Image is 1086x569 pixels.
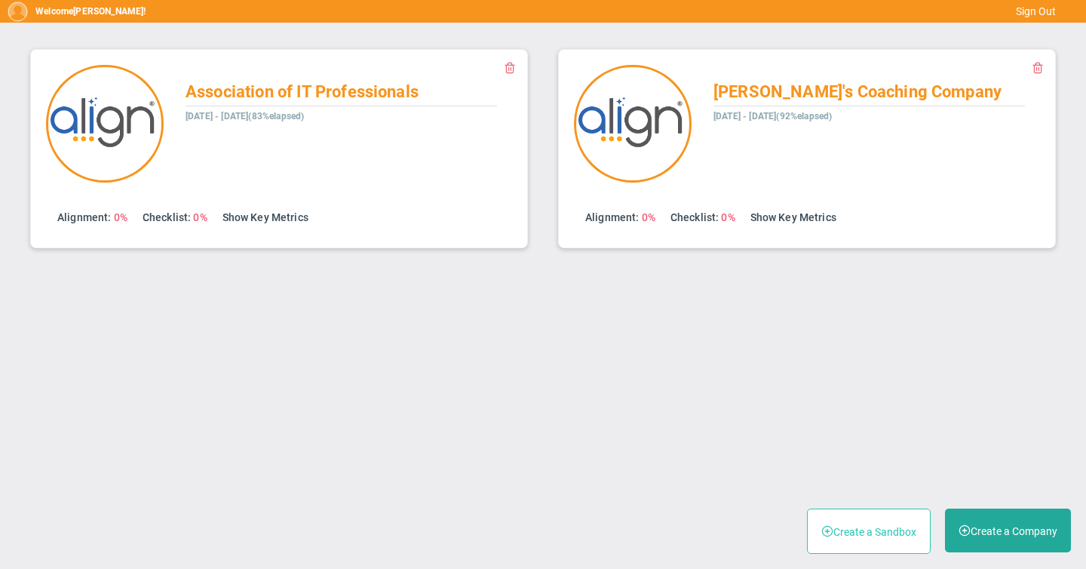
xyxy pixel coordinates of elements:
[221,111,248,121] span: [DATE]
[642,211,655,223] span: 0%
[585,211,639,223] span: Alignment:
[215,111,219,121] span: -
[721,211,735,223] span: 0%
[46,65,164,183] img: 20836.Company.photo
[945,509,1071,552] button: Create a Company
[143,211,191,223] span: Checklist:
[222,211,308,223] a: Show Key Metrics
[780,111,797,121] span: 92%
[269,111,304,121] span: elapsed)
[713,111,741,121] span: [DATE]
[186,111,213,121] span: [DATE]
[193,211,207,223] span: 0%
[807,509,931,554] button: Create a Sandbox
[252,111,269,121] span: 83%
[797,111,832,121] span: elapsed)
[749,111,776,121] span: [DATE]
[8,2,28,22] img: 51354.Person.photo
[574,65,692,183] img: 20858.Company.photo
[776,111,779,121] span: (
[73,6,143,17] span: [PERSON_NAME]
[186,82,419,101] span: Association of IT Professionals
[248,111,251,121] span: (
[713,82,1002,101] span: [PERSON_NAME]'s Coaching Company
[57,211,111,223] span: Alignment:
[35,6,146,17] h5: Welcome !
[743,111,747,121] span: -
[670,211,719,223] span: Checklist:
[750,211,836,223] a: Show Key Metrics
[114,211,127,223] span: 0%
